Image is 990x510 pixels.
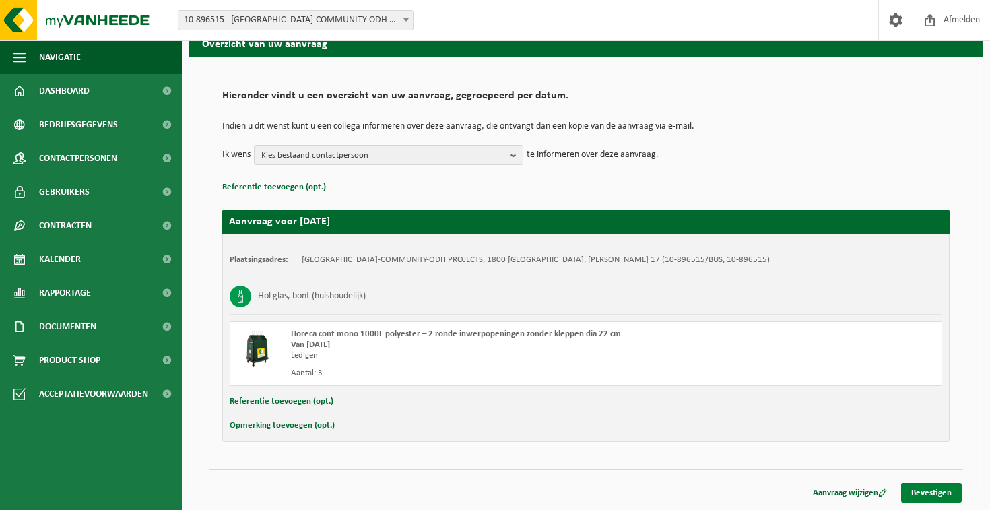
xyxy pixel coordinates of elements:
[302,255,770,265] td: [GEOGRAPHIC_DATA]-COMMUNITY-ODH PROJECTS, 1800 [GEOGRAPHIC_DATA], [PERSON_NAME] 17 (10-896515/BUS...
[39,377,148,411] span: Acceptatievoorwaarden
[222,90,950,108] h2: Hieronder vindt u een overzicht van uw aanvraag, gegroepeerd per datum.
[39,344,100,377] span: Product Shop
[230,417,335,435] button: Opmerking toevoegen (opt.)
[39,310,96,344] span: Documenten
[39,74,90,108] span: Dashboard
[230,393,333,410] button: Referentie toevoegen (opt.)
[222,122,950,131] p: Indien u dit wenst kunt u een collega informeren over deze aanvraag, die ontvangt dan een kopie v...
[222,145,251,165] p: Ik wens
[261,146,505,166] span: Kies bestaand contactpersoon
[39,243,81,276] span: Kalender
[230,255,288,264] strong: Plaatsingsadres:
[222,179,326,196] button: Referentie toevoegen (opt.)
[39,141,117,175] span: Contactpersonen
[178,11,413,30] span: 10-896515 - ASIAT PARK-COMMUNITY-ODH PROJECTS - VILVOORDE
[39,108,118,141] span: Bedrijfsgegevens
[178,10,414,30] span: 10-896515 - ASIAT PARK-COMMUNITY-ODH PROJECTS - VILVOORDE
[254,145,523,165] button: Kies bestaand contactpersoon
[39,175,90,209] span: Gebruikers
[39,276,91,310] span: Rapportage
[291,340,330,349] strong: Van [DATE]
[189,30,983,56] h2: Overzicht van uw aanvraag
[39,40,81,74] span: Navigatie
[803,483,897,503] a: Aanvraag wijzigen
[291,329,621,338] span: Horeca cont mono 1000L polyester – 2 ronde inwerpopeningen zonder kleppen dia 22 cm
[527,145,659,165] p: te informeren over deze aanvraag.
[291,350,640,361] div: Ledigen
[229,216,330,227] strong: Aanvraag voor [DATE]
[291,368,640,379] div: Aantal: 3
[901,483,962,503] a: Bevestigen
[258,286,366,307] h3: Hol glas, bont (huishoudelijk)
[237,329,277,369] img: CR-HR-1C-1000-PES-01.png
[39,209,92,243] span: Contracten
